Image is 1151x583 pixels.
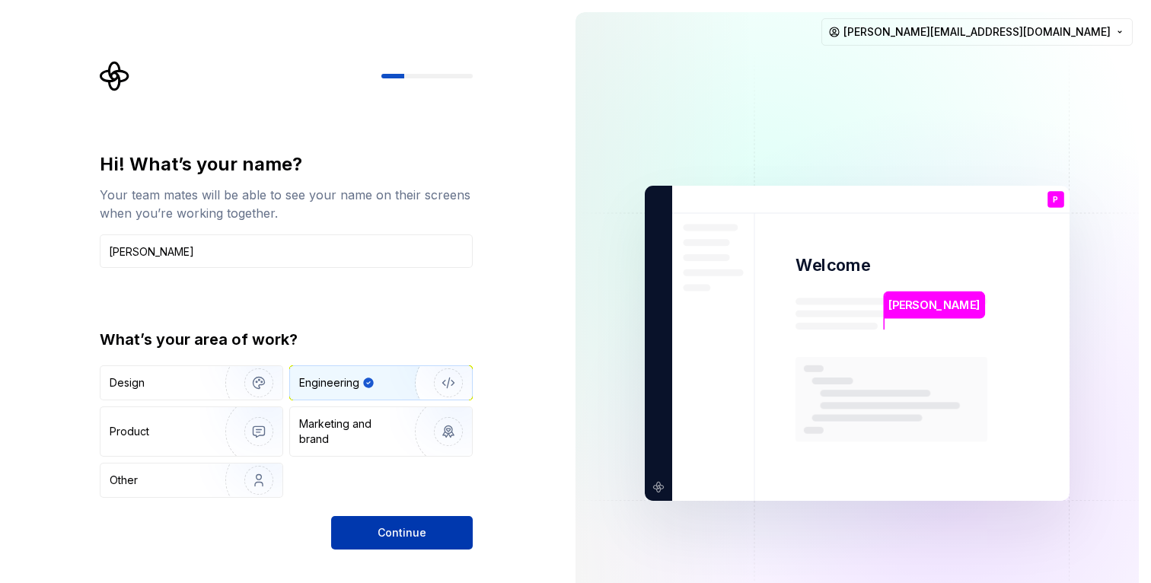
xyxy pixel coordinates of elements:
[100,234,473,268] input: Han Solo
[100,329,473,350] div: What’s your area of work?
[1053,196,1058,204] p: P
[795,254,870,276] p: Welcome
[110,375,145,390] div: Design
[378,525,426,540] span: Continue
[299,416,402,447] div: Marketing and brand
[110,473,138,488] div: Other
[843,24,1111,40] span: [PERSON_NAME][EMAIL_ADDRESS][DOMAIN_NAME]
[299,375,359,390] div: Engineering
[110,424,149,439] div: Product
[100,61,130,91] svg: Supernova Logo
[100,152,473,177] div: Hi! What’s your name?
[331,516,473,550] button: Continue
[100,186,473,222] div: Your team mates will be able to see your name on their screens when you’re working together.
[888,297,980,314] p: [PERSON_NAME]
[821,18,1133,46] button: [PERSON_NAME][EMAIL_ADDRESS][DOMAIN_NAME]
